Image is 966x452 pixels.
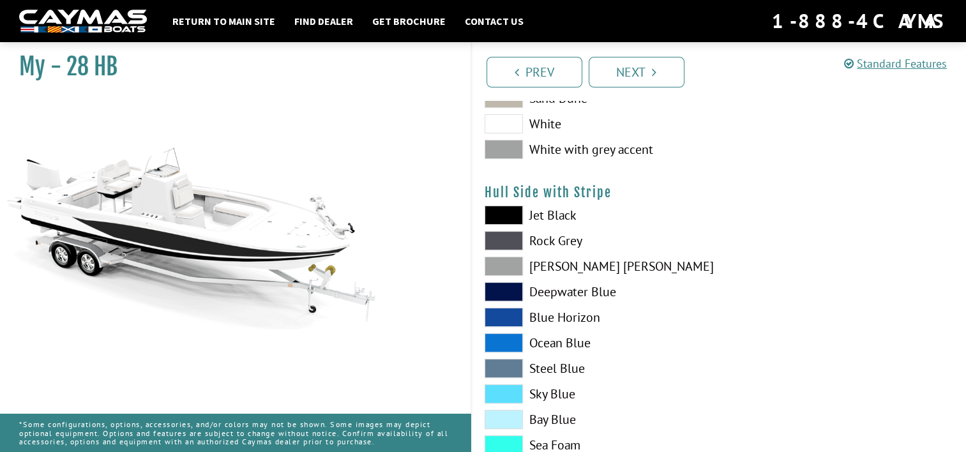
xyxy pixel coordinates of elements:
a: Prev [487,57,582,87]
label: Jet Black [485,206,706,225]
a: Return to main site [166,13,282,29]
label: Sky Blue [485,384,706,403]
div: 1-888-4CAYMAS [772,7,947,35]
a: Standard Features [844,56,947,71]
label: Bay Blue [485,410,706,429]
label: [PERSON_NAME] [PERSON_NAME] [485,257,706,276]
a: Find Dealer [288,13,359,29]
h4: Hull Side with Stripe [485,185,954,200]
a: Get Brochure [366,13,452,29]
label: Steel Blue [485,359,706,378]
a: Next [589,57,684,87]
label: White [485,114,706,133]
p: *Some configurations, options, accessories, and/or colors may not be shown. Some images may depic... [19,414,451,452]
label: Rock Grey [485,231,706,250]
label: Ocean Blue [485,333,706,352]
label: Deepwater Blue [485,282,706,301]
img: white-logo-c9c8dbefe5ff5ceceb0f0178aa75bf4bb51f6bca0971e226c86eb53dfe498488.png [19,10,147,33]
label: White with grey accent [485,140,706,159]
a: Contact Us [458,13,530,29]
label: Blue Horizon [485,308,706,327]
h1: My - 28 HB [19,52,439,81]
